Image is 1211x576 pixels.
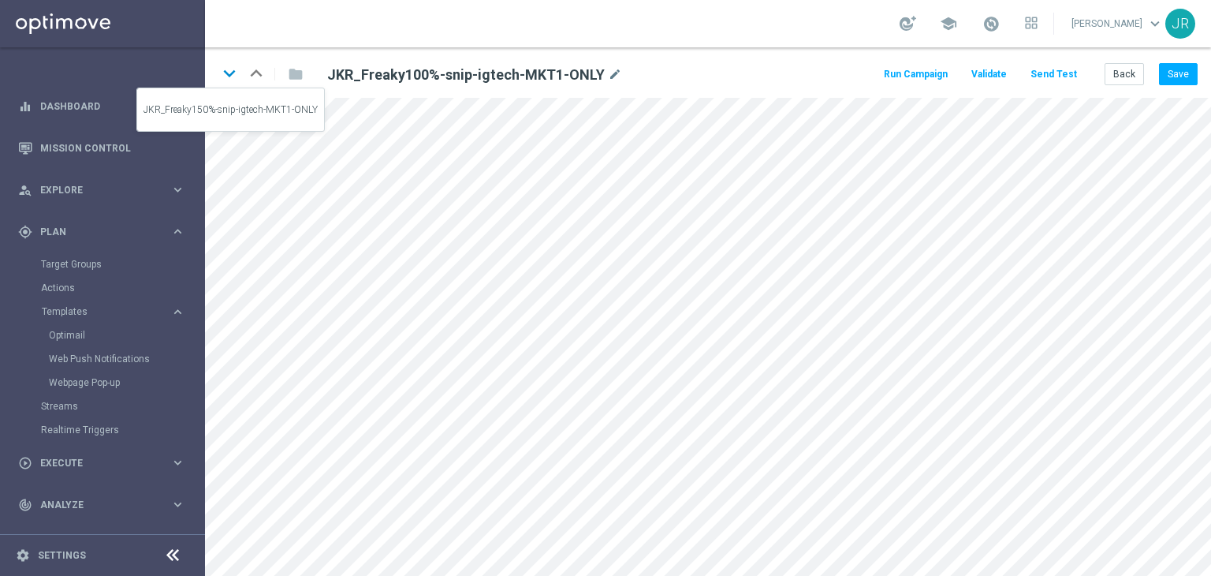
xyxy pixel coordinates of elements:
[49,376,164,389] a: Webpage Pop-up
[41,395,203,418] div: Streams
[16,548,30,563] i: settings
[17,100,186,113] button: equalizer Dashboard
[969,64,1009,85] button: Validate
[170,182,185,197] i: keyboard_arrow_right
[18,127,185,169] div: Mission Control
[41,252,203,276] div: Target Groups
[17,226,186,238] button: gps_fixed Plan keyboard_arrow_right
[18,183,170,197] div: Explore
[41,258,164,271] a: Target Groups
[1165,9,1195,39] div: JR
[41,400,164,413] a: Streams
[18,498,32,512] i: track_changes
[40,185,170,195] span: Explore
[1070,12,1165,36] a: [PERSON_NAME]keyboard_arrow_down
[41,418,203,442] div: Realtime Triggers
[18,85,185,127] div: Dashboard
[940,15,957,32] span: school
[170,305,185,320] i: keyboard_arrow_right
[40,500,170,510] span: Analyze
[1159,63,1198,85] button: Save
[18,183,32,197] i: person_search
[18,225,32,239] i: gps_fixed
[17,457,186,469] button: play_circle_outline Execute keyboard_arrow_right
[170,224,185,239] i: keyboard_arrow_right
[40,458,170,468] span: Execute
[18,498,170,512] div: Analyze
[17,184,186,196] button: person_search Explore keyboard_arrow_right
[40,227,170,237] span: Plan
[41,300,203,395] div: Templates
[18,225,170,239] div: Plan
[17,142,186,155] button: Mission Control
[1105,63,1144,85] button: Back
[38,551,86,560] a: Settings
[218,62,241,85] i: keyboard_arrow_down
[42,307,170,316] div: Templates
[40,127,185,169] a: Mission Control
[42,307,155,316] span: Templates
[41,305,186,318] button: Templates keyboard_arrow_right
[608,65,622,84] i: mode_edit
[18,99,32,114] i: equalizer
[1028,64,1079,85] button: Send Test
[881,64,950,85] button: Run Campaign
[18,456,170,470] div: Execute
[971,69,1007,80] span: Validate
[41,276,203,300] div: Actions
[41,282,164,294] a: Actions
[49,324,203,347] div: Optimail
[170,455,185,470] i: keyboard_arrow_right
[18,456,32,470] i: play_circle_outline
[1146,15,1164,32] span: keyboard_arrow_down
[40,85,185,127] a: Dashboard
[17,499,186,511] button: track_changes Analyze keyboard_arrow_right
[170,497,185,512] i: keyboard_arrow_right
[49,347,203,371] div: Web Push Notifications
[327,65,605,84] h2: JKR_Freaky100%-snip-igtech-MKT1-ONLY
[49,353,164,365] a: Web Push Notifications
[49,329,164,342] a: Optimail
[49,371,203,395] div: Webpage Pop-up
[41,424,164,436] a: Realtime Triggers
